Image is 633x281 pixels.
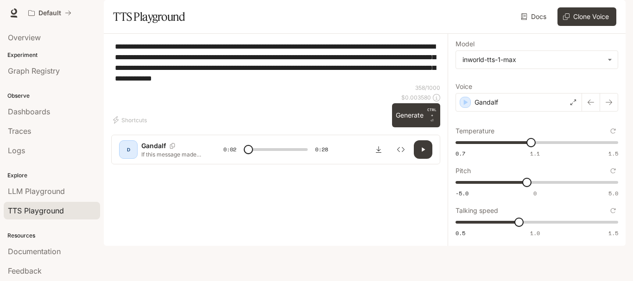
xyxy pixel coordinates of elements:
[113,7,185,26] h1: TTS Playground
[141,150,201,158] p: If this message made sense to you, follow our profile and share this audio with someone who needs...
[608,166,618,176] button: Reset to default
[557,7,616,26] button: Clone Voice
[401,94,431,101] p: $ 0.003580
[456,229,465,237] span: 0.5
[519,7,550,26] a: Docs
[456,128,494,134] p: Temperature
[608,206,618,216] button: Reset to default
[456,168,471,174] p: Pitch
[530,150,540,157] span: 1.1
[608,126,618,136] button: Reset to default
[38,9,61,17] p: Default
[475,98,498,107] p: Gandalf
[456,150,465,157] span: 0.7
[121,142,136,157] div: D
[608,229,618,237] span: 1.5
[111,112,151,127] button: Shortcuts
[24,4,76,22] button: All workspaces
[608,150,618,157] span: 1.5
[456,83,472,90] p: Voice
[392,140,410,159] button: Inspect
[462,55,603,64] div: inworld-tts-1-max
[415,84,440,92] p: 358 / 1000
[141,141,166,150] p: Gandalf
[427,107,437,124] p: ⏎
[427,107,437,118] p: CTRL +
[530,229,540,237] span: 1.0
[456,207,498,214] p: Talking speed
[456,41,475,47] p: Model
[315,145,328,154] span: 0:28
[223,145,236,154] span: 0:02
[456,51,618,69] div: inworld-tts-1-max
[608,189,618,197] span: 5.0
[533,189,537,197] span: 0
[392,103,440,127] button: GenerateCTRL +⏎
[166,143,179,149] button: Copy Voice ID
[456,189,468,197] span: -5.0
[369,140,388,159] button: Download audio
